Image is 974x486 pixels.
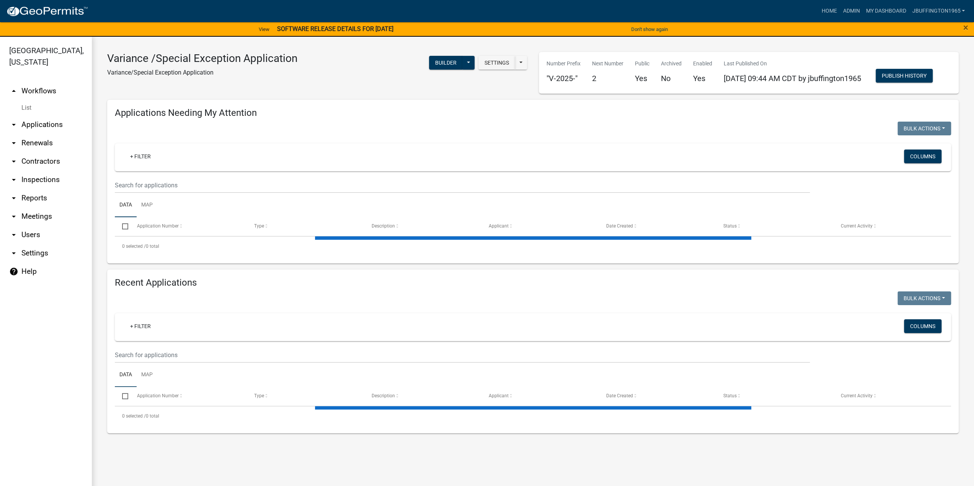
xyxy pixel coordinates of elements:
datatable-header-cell: Select [115,387,129,405]
datatable-header-cell: Application Number [129,217,247,236]
i: arrow_drop_down [9,157,18,166]
a: Data [115,363,137,387]
h5: Yes [693,74,712,83]
span: × [963,22,968,33]
span: Type [254,223,264,229]
span: Current Activity [841,393,873,398]
button: Columns [904,150,941,163]
wm-modal-confirm: Workflow Publish History [876,73,933,79]
h4: Applications Needing My Attention [115,107,951,119]
span: Application Number [137,393,179,398]
p: Variance/Special Exception Application [107,68,297,77]
a: Map [137,363,157,387]
span: Status [723,223,737,229]
a: Home [818,4,840,18]
datatable-header-cell: Current Activity [833,387,951,405]
h5: Yes [635,74,649,83]
span: [DATE] 09:44 AM CDT by jbuffington1965 [724,74,861,83]
span: Applicant [489,223,509,229]
button: Builder [429,56,463,70]
input: Search for applications [115,347,810,363]
h5: No [661,74,682,83]
button: Columns [904,319,941,333]
i: arrow_drop_down [9,193,18,203]
i: arrow_drop_down [9,230,18,239]
datatable-header-cell: Status [716,387,834,405]
a: + Filter [124,150,157,163]
i: arrow_drop_down [9,212,18,221]
h5: "V-2025-" [547,74,581,83]
datatable-header-cell: Current Activity [833,217,951,236]
button: Settings [478,56,515,70]
datatable-header-cell: Application Number [129,387,247,405]
i: arrow_drop_down [9,249,18,258]
i: help [9,267,18,276]
a: My Dashboard [863,4,909,18]
h3: Variance /Special Exception Application [107,52,297,65]
i: arrow_drop_up [9,86,18,96]
button: Bulk Actions [897,291,951,305]
span: Status [723,393,737,398]
i: arrow_drop_down [9,120,18,129]
span: Date Created [606,393,633,398]
span: Applicant [489,393,509,398]
div: 0 total [115,237,951,256]
button: Publish History [876,69,933,83]
datatable-header-cell: Applicant [481,217,599,236]
datatable-header-cell: Select [115,217,129,236]
p: Last Published On [724,60,861,68]
datatable-header-cell: Date Created [599,217,716,236]
a: Admin [840,4,863,18]
span: 0 selected / [122,244,146,249]
h5: 2 [592,74,623,83]
datatable-header-cell: Applicant [481,387,599,405]
span: Date Created [606,223,633,229]
h4: Recent Applications [115,277,951,288]
span: Current Activity [841,223,873,229]
datatable-header-cell: Type [247,387,364,405]
datatable-header-cell: Status [716,217,834,236]
strong: SOFTWARE RELEASE DETAILS FOR [DATE] [277,25,393,33]
span: Description [372,393,395,398]
datatable-header-cell: Type [247,217,364,236]
datatable-header-cell: Description [364,387,481,405]
a: Map [137,193,157,218]
a: jbuffington1965 [909,4,968,18]
a: + Filter [124,319,157,333]
p: Public [635,60,649,68]
p: Next Number [592,60,623,68]
span: Type [254,393,264,398]
span: Application Number [137,223,179,229]
datatable-header-cell: Description [364,217,481,236]
span: 0 selected / [122,413,146,419]
div: 0 total [115,406,951,426]
input: Search for applications [115,177,810,193]
button: Bulk Actions [897,122,951,135]
a: View [256,23,272,36]
button: Don't show again [628,23,671,36]
a: Data [115,193,137,218]
p: Archived [661,60,682,68]
datatable-header-cell: Date Created [599,387,716,405]
button: Close [963,23,968,32]
i: arrow_drop_down [9,175,18,184]
i: arrow_drop_down [9,138,18,148]
span: Description [372,223,395,229]
p: Enabled [693,60,712,68]
p: Number Prefix [547,60,581,68]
